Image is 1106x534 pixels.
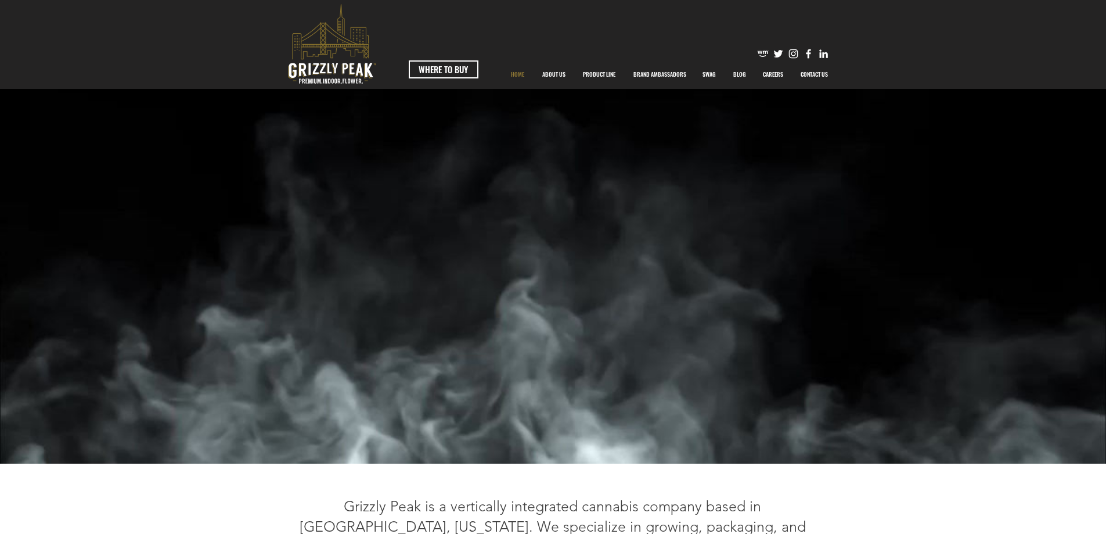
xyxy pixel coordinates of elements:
p: CONTACT US [795,60,834,89]
img: Instagram [787,48,799,60]
p: ABOUT US [536,60,571,89]
ul: Social Bar [757,48,830,60]
p: SWAG [697,60,722,89]
img: Facebook [802,48,815,60]
p: HOME [505,60,530,89]
a: PRODUCT LINE [574,60,625,89]
a: BLOG [725,60,754,89]
span: WHERE TO BUY [419,63,468,76]
div: BRAND AMBASSADORS [625,60,694,89]
a: ABOUT US [534,60,574,89]
svg: premium-indoor-flower [288,4,376,84]
p: BLOG [727,60,752,89]
a: WHERE TO BUY [409,60,478,78]
img: Twitter [772,48,784,60]
img: Likedin [817,48,830,60]
p: CAREERS [757,60,789,89]
img: weedmaps [757,48,769,60]
a: HOME [502,60,534,89]
div: Your Video Title Video Player [215,89,880,464]
a: CAREERS [754,60,792,89]
p: BRAND AMBASSADORS [628,60,692,89]
nav: Site [502,60,837,89]
a: CONTACT US [792,60,837,89]
a: SWAG [694,60,725,89]
p: PRODUCT LINE [577,60,621,89]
